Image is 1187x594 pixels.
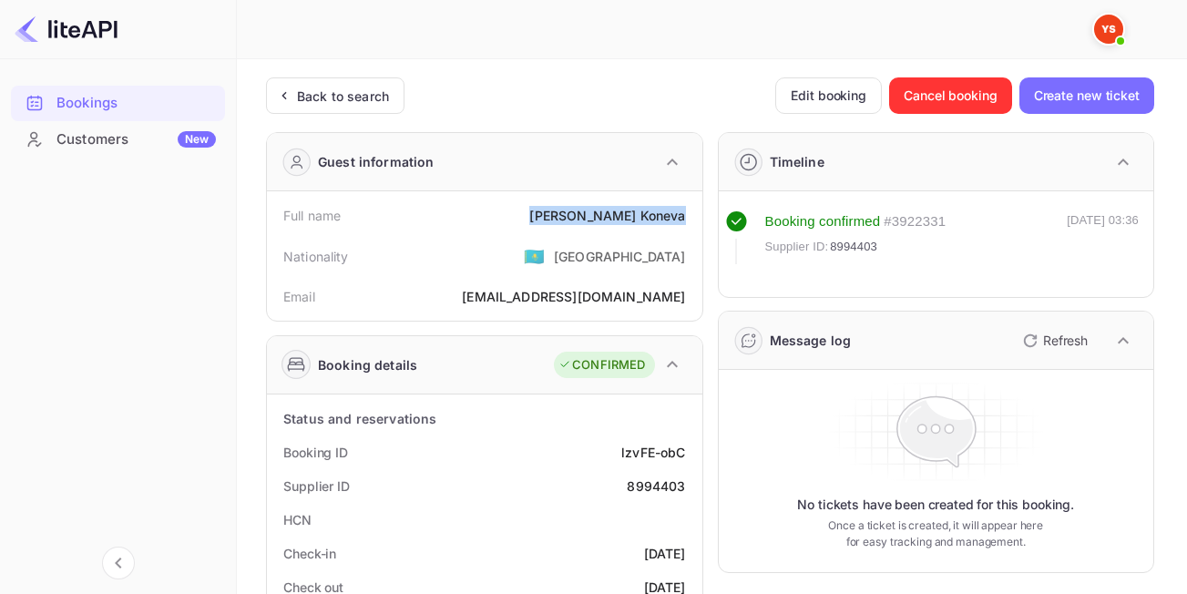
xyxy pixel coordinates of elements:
[1019,77,1154,114] button: Create new ticket
[178,131,216,148] div: New
[297,87,389,106] div: Back to search
[765,211,881,232] div: Booking confirmed
[102,547,135,579] button: Collapse navigation
[830,238,877,256] span: 8994403
[283,287,315,306] div: Email
[644,544,686,563] div: [DATE]
[462,287,685,306] div: [EMAIL_ADDRESS][DOMAIN_NAME]
[529,206,685,225] div: [PERSON_NAME] Koneva
[1067,211,1139,264] div: [DATE] 03:36
[765,238,829,256] span: Supplier ID:
[884,211,946,232] div: # 3922331
[1043,331,1088,350] p: Refresh
[558,356,645,374] div: CONFIRMED
[770,331,852,350] div: Message log
[627,476,685,496] div: 8994403
[283,544,336,563] div: Check-in
[11,122,225,156] a: CustomersNew
[283,443,348,462] div: Booking ID
[11,86,225,121] div: Bookings
[524,240,545,272] span: United States
[283,409,436,428] div: Status and reservations
[283,510,312,529] div: HCN
[318,152,435,171] div: Guest information
[1094,15,1123,44] img: Yandex Support
[283,206,341,225] div: Full name
[797,496,1074,514] p: No tickets have been created for this booking.
[15,15,118,44] img: LiteAPI logo
[283,247,349,266] div: Nationality
[283,476,350,496] div: Supplier ID
[775,77,882,114] button: Edit booking
[318,355,417,374] div: Booking details
[621,443,685,462] div: lzvFE-obC
[770,152,824,171] div: Timeline
[820,517,1051,550] p: Once a ticket is created, it will appear here for easy tracking and management.
[554,247,686,266] div: [GEOGRAPHIC_DATA]
[56,129,216,150] div: Customers
[11,122,225,158] div: CustomersNew
[889,77,1012,114] button: Cancel booking
[1012,326,1095,355] button: Refresh
[56,93,216,114] div: Bookings
[11,86,225,119] a: Bookings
